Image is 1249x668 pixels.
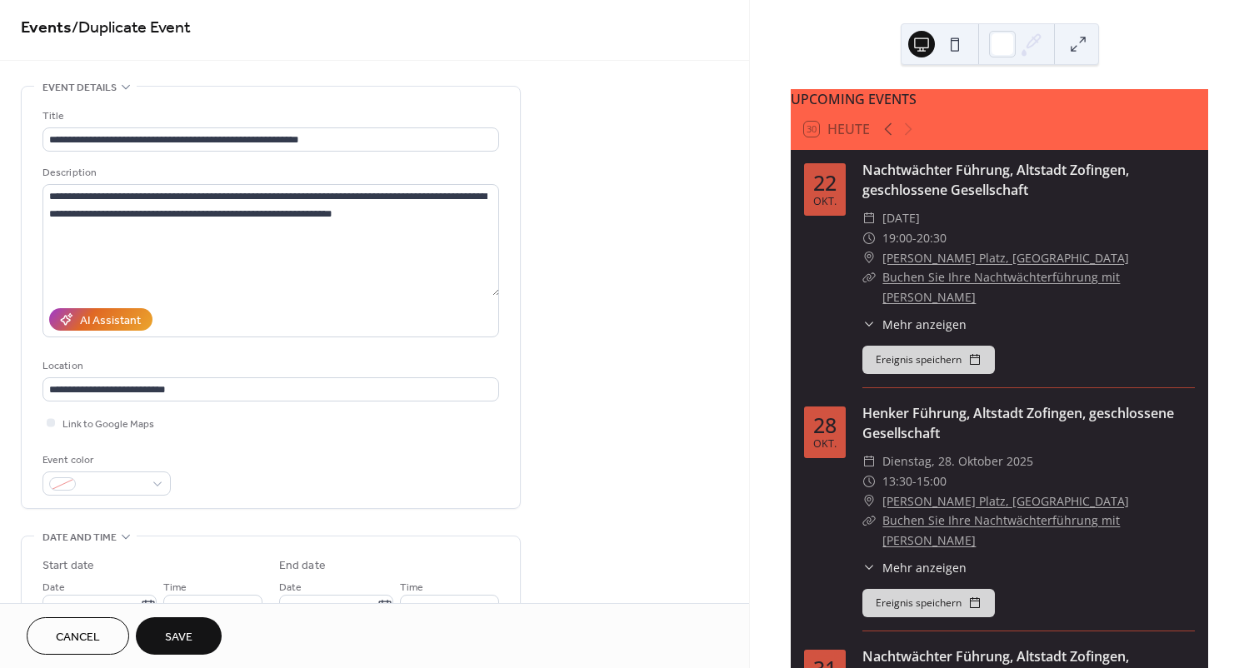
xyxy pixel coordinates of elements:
[882,269,1120,305] a: Buchen Sie Ihre Nachtwächterführung mit [PERSON_NAME]
[42,451,167,469] div: Event color
[882,248,1129,268] a: [PERSON_NAME] Platz, [GEOGRAPHIC_DATA]
[912,228,917,248] span: -
[912,471,917,491] span: -
[42,529,117,546] span: Date and time
[62,416,154,433] span: Link to Google Maps
[862,228,876,248] div: ​
[862,559,876,576] div: ​
[882,471,912,491] span: 13:30
[279,557,326,575] div: End date
[813,415,837,436] div: 28
[882,208,920,228] span: [DATE]
[882,316,967,333] span: Mehr anzeigen
[862,161,1129,199] a: Nachtwächter Führung, Altstadt Zofingen, geschlossene Gesellschaft
[917,228,947,248] span: 20:30
[813,439,837,450] div: Okt.
[21,12,72,44] a: Events
[279,579,302,596] span: Date
[42,357,496,375] div: Location
[163,579,187,596] span: Time
[165,629,192,646] span: Save
[42,579,65,596] span: Date
[862,559,967,576] button: ​Mehr anzeigen
[42,557,94,575] div: Start date
[49,308,152,331] button: AI Assistant
[862,511,876,531] div: ​
[862,346,995,374] button: Ereignis speichern
[862,491,876,511] div: ​
[400,579,423,596] span: Time
[862,471,876,491] div: ​
[882,512,1120,548] a: Buchen Sie Ihre Nachtwächterführung mit [PERSON_NAME]
[862,316,876,333] div: ​
[862,316,967,333] button: ​Mehr anzeigen
[813,197,837,207] div: Okt.
[27,617,129,655] button: Cancel
[136,617,222,655] button: Save
[862,451,876,471] div: ​
[791,89,1208,109] div: UPCOMING EVENTS
[42,164,496,182] div: Description
[862,589,995,617] button: Ereignis speichern
[882,228,912,248] span: 19:00
[882,559,967,576] span: Mehr anzeigen
[80,312,141,330] div: AI Assistant
[862,267,876,287] div: ​
[882,451,1033,471] span: Dienstag, 28. Oktober 2025
[42,107,496,125] div: Title
[813,172,837,193] div: 22
[862,248,876,268] div: ​
[882,491,1129,511] a: [PERSON_NAME] Platz, [GEOGRAPHIC_DATA]
[72,12,191,44] span: / Duplicate Event
[42,79,117,97] span: Event details
[862,404,1174,442] a: Henker Führung, Altstadt Zofingen, geschlossene Gesellschaft
[56,629,100,646] span: Cancel
[917,471,947,491] span: 15:00
[862,208,876,228] div: ​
